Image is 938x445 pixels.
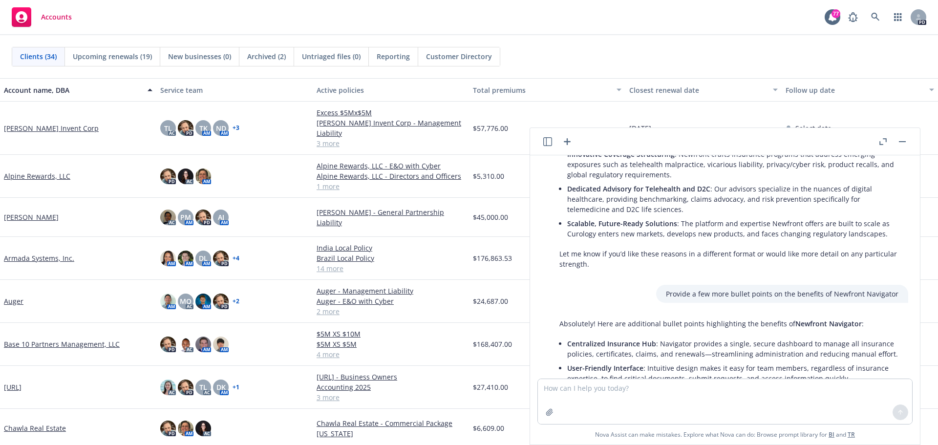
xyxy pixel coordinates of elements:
a: Auger [4,296,23,306]
p: : Intuitive design makes it easy for team members, regardless of insurance expertise, to find cri... [567,363,898,383]
span: Clients (34) [20,51,57,62]
a: [PERSON_NAME] [4,212,59,222]
span: AJ [218,212,224,222]
button: Total premiums [469,78,625,102]
a: BI [829,430,834,439]
a: TR [848,430,855,439]
span: $27,410.00 [473,382,508,392]
p: : Newfront crafts insurance programs that address emerging exposures such as telehealth malpracti... [567,149,898,180]
a: + 4 [233,255,239,261]
span: $45,000.00 [473,212,508,222]
a: Armada Systems, Inc. [4,253,74,263]
img: photo [160,251,176,266]
img: photo [160,421,176,436]
a: 2 more [317,306,465,317]
img: photo [195,337,211,352]
div: Closest renewal date [629,85,767,95]
span: ND [216,123,226,133]
img: photo [178,120,193,136]
span: Upcoming renewals (19) [73,51,152,62]
div: Follow up date [786,85,923,95]
span: Untriaged files (0) [302,51,361,62]
span: TL [199,382,207,392]
span: PM [180,212,191,222]
span: Select date [795,123,831,133]
span: Customer Directory [426,51,492,62]
a: Alpine Rewards, LLC - E&O with Cyber [317,161,465,171]
span: User-Friendly Interface [567,363,643,373]
a: $5M XS $5M [317,339,465,349]
a: [URL] [4,382,21,392]
img: photo [160,294,176,309]
a: Alpine Rewards, LLC [4,171,70,181]
img: photo [195,169,211,184]
img: photo [160,380,176,395]
span: Scalable, Future-Ready Solutions [567,219,677,228]
a: [PERSON_NAME] Invent Corp [4,123,99,133]
img: photo [178,169,193,184]
a: Search [866,7,885,27]
a: Chawla Real Estate [4,423,66,433]
span: Nova Assist can make mistakes. Explore what Nova can do: Browse prompt library for and [595,424,855,445]
img: photo [160,337,176,352]
a: Base 10 Partners Management, LLC [4,339,120,349]
img: photo [195,294,211,309]
span: [DATE] [629,123,651,133]
a: $5M XS $10M [317,329,465,339]
div: Active policies [317,85,465,95]
a: [URL] - Business Owners [317,372,465,382]
span: $5,310.00 [473,171,504,181]
button: Active policies [313,78,469,102]
a: Accounts [8,3,76,31]
img: photo [195,210,211,225]
img: photo [213,337,229,352]
a: India Local Policy [317,243,465,253]
span: $176,863.53 [473,253,512,263]
img: photo [160,210,176,225]
a: Chawla Real Estate - Commercial Package [317,418,465,428]
span: $24,687.00 [473,296,508,306]
div: Total premiums [473,85,611,95]
p: Absolutely! Here are additional bullet points highlighting the benefits of : [559,318,898,329]
img: photo [160,169,176,184]
a: Alpine Rewards, LLC - Directors and Officers [317,171,465,181]
span: Centralized Insurance Hub [567,339,656,348]
p: : Navigator provides a single, secure dashboard to manage all insurance policies, certificates, c... [567,339,898,359]
span: Archived (2) [247,51,286,62]
span: MQ [180,296,192,306]
a: + 3 [233,125,239,131]
p: : The platform and expertise Newfront offers are built to scale as Curology enters new markets, d... [567,218,898,239]
button: Follow up date [782,78,938,102]
span: Newfront Navigator [795,319,862,328]
a: 14 more [317,263,465,274]
span: Reporting [377,51,410,62]
button: Service team [156,78,313,102]
p: Let me know if you’d like these reasons in a different format or would like more detail on any pa... [559,249,898,269]
p: : Our advisors specialize in the nuances of digital healthcare, providing benchmarking, claims ad... [567,184,898,214]
a: Brazil Local Policy [317,253,465,263]
p: Provide a few more bullet points on the benefits of Newfront Navigator [666,289,898,299]
div: 77 [831,9,840,18]
span: Dedicated Advisory for Telehealth and D2C [567,184,710,193]
span: New businesses (0) [168,51,231,62]
a: + 2 [233,298,239,304]
a: + 1 [233,384,239,390]
img: photo [178,421,193,436]
a: 4 more [317,349,465,360]
div: Account name, DBA [4,85,142,95]
a: 1 more [317,181,465,191]
span: $168,407.00 [473,339,512,349]
img: photo [195,421,211,436]
a: 3 more [317,392,465,403]
span: $57,776.00 [473,123,508,133]
img: photo [178,337,193,352]
a: 3 more [317,138,465,148]
span: TL [164,123,172,133]
img: photo [213,251,229,266]
span: Accounts [41,13,72,21]
img: photo [178,380,193,395]
a: Accounting 2025 [317,382,465,392]
a: [PERSON_NAME] - General Partnership Liability [317,207,465,228]
a: Report a Bug [843,7,863,27]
